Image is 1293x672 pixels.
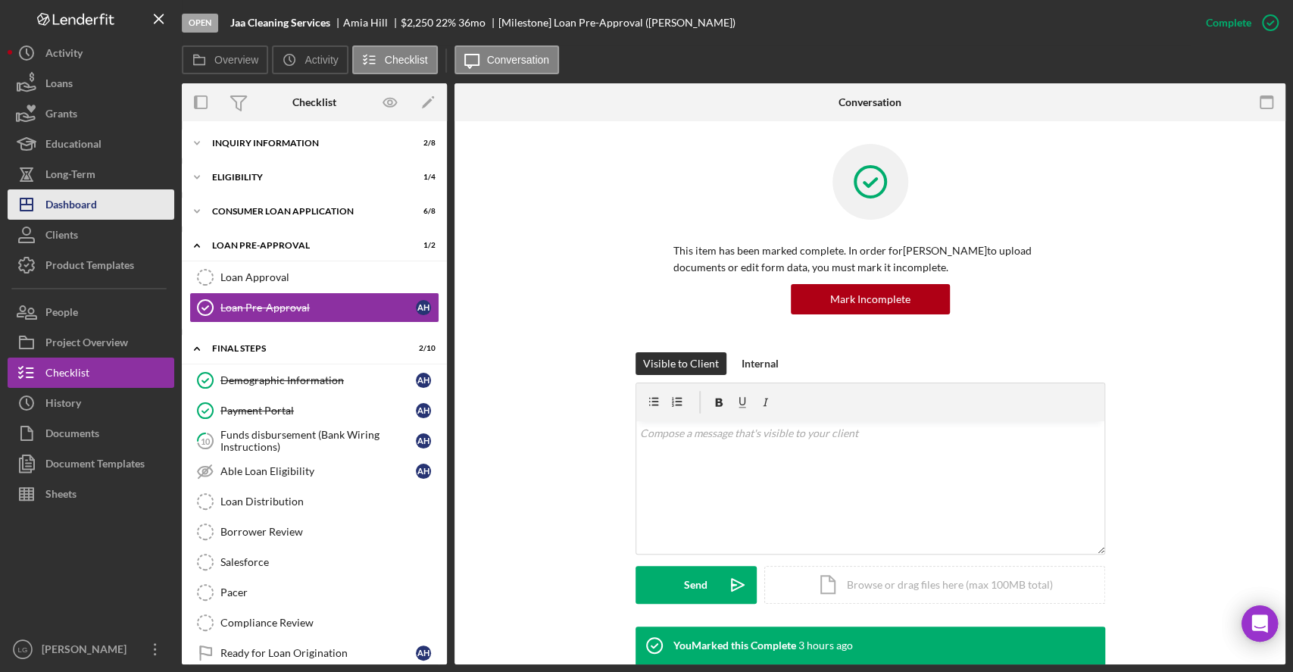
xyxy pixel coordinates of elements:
label: Overview [214,54,258,66]
label: Activity [305,54,338,66]
div: Educational [45,129,102,163]
b: Jaa Cleaning Services [230,17,330,29]
div: Compliance Review [220,617,439,629]
a: Loan Approval [189,262,439,292]
p: This item has been marked complete. In order for [PERSON_NAME] to upload documents or edit form d... [673,242,1067,277]
button: Complete [1191,8,1285,38]
div: Salesforce [220,556,439,568]
div: A H [416,433,431,449]
a: Salesforce [189,547,439,577]
div: Borrower Review [220,526,439,538]
text: LG [18,645,28,654]
a: People [8,297,174,327]
div: Pacer [220,586,439,599]
div: Loans [45,68,73,102]
div: Ready for Loan Origination [220,647,416,659]
div: Complete [1206,8,1251,38]
div: Loan Pre-Approval [220,302,416,314]
div: Amia Hill [343,17,401,29]
div: Conversation [839,96,901,108]
div: A H [416,300,431,315]
button: Overview [182,45,268,74]
div: [PERSON_NAME] [38,634,136,668]
div: Checklist [45,358,89,392]
div: Loan Approval [220,271,439,283]
label: Conversation [487,54,550,66]
button: Product Templates [8,250,174,280]
a: Compliance Review [189,608,439,638]
div: You Marked this Complete [673,639,796,652]
a: Educational [8,129,174,159]
div: A H [416,645,431,661]
div: 1 / 2 [408,241,436,250]
time: 2025-09-23 19:55 [798,639,853,652]
a: Dashboard [8,189,174,220]
div: Long-Term [45,159,95,193]
div: Payment Portal [220,405,416,417]
div: History [45,388,81,422]
div: Loan Distribution [220,495,439,508]
button: Internal [734,352,786,375]
div: Mark Incomplete [830,284,910,314]
div: Loan Pre-Approval [212,241,398,250]
a: Demographic InformationAH [189,365,439,395]
tspan: 10 [201,436,211,445]
button: History [8,388,174,418]
a: Document Templates [8,449,174,479]
button: Clients [8,220,174,250]
button: Documents [8,418,174,449]
button: Conversation [454,45,560,74]
div: Activity [45,38,83,72]
div: Project Overview [45,327,128,361]
div: 36 mo [458,17,486,29]
button: Project Overview [8,327,174,358]
button: LG[PERSON_NAME] [8,634,174,664]
button: Sheets [8,479,174,509]
div: 2 / 8 [408,139,436,148]
button: Activity [272,45,348,74]
div: A H [416,403,431,418]
div: 22 % [436,17,456,29]
div: [Milestone] Loan Pre-Approval ([PERSON_NAME]) [498,17,736,29]
div: Grants [45,98,77,133]
button: Visible to Client [636,352,726,375]
button: Activity [8,38,174,68]
label: Checklist [385,54,428,66]
div: Able Loan Eligibility [220,465,416,477]
div: People [45,297,78,331]
a: Loan Pre-ApprovalAH [189,292,439,323]
button: Checklist [352,45,438,74]
div: Send [684,566,707,604]
span: $2,250 [401,16,433,29]
div: Eligibility [212,173,398,182]
a: Loan Distribution [189,486,439,517]
button: Loans [8,68,174,98]
a: Borrower Review [189,517,439,547]
div: Sheets [45,479,77,513]
div: Product Templates [45,250,134,284]
button: Grants [8,98,174,129]
div: FINAL STEPS [212,344,398,353]
div: A H [416,373,431,388]
div: Demographic Information [220,374,416,386]
button: Send [636,566,757,604]
div: A H [416,464,431,479]
div: Checklist [292,96,336,108]
button: Mark Incomplete [791,284,950,314]
div: Open [182,14,218,33]
a: 10Funds disbursement (Bank Wiring Instructions)AH [189,426,439,456]
div: Clients [45,220,78,254]
a: Payment PortalAH [189,395,439,426]
button: Long-Term [8,159,174,189]
a: Ready for Loan OriginationAH [189,638,439,668]
div: Document Templates [45,449,145,483]
div: Inquiry Information [212,139,398,148]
